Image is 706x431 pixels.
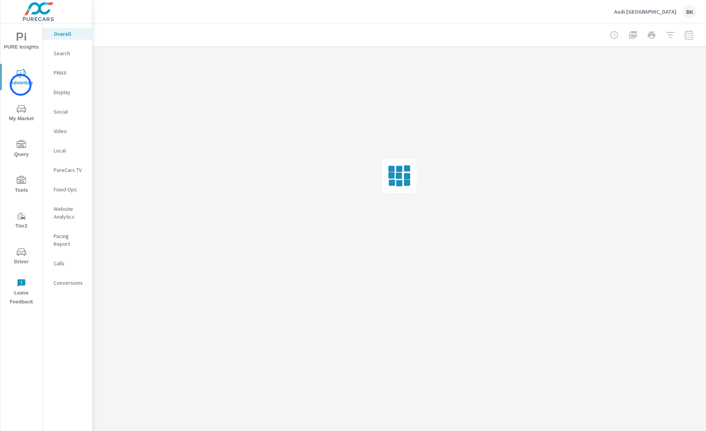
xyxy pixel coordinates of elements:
p: Display [54,88,86,96]
p: Local [54,147,86,154]
p: PureCars TV [54,166,86,174]
p: Search [54,49,86,57]
div: Video [43,125,92,137]
p: Video [54,127,86,135]
p: Website Analytics [54,205,86,221]
p: Audi [GEOGRAPHIC_DATA] [614,8,676,15]
div: Social [43,106,92,117]
div: nav menu [0,23,42,310]
div: Calls [43,258,92,269]
div: Conversions [43,277,92,289]
div: Local [43,145,92,156]
p: PMAX [54,69,86,77]
div: Website Analytics [43,203,92,223]
span: Advertise [3,68,40,88]
p: Conversions [54,279,86,287]
p: Social [54,108,86,116]
div: Fixed Ops [43,184,92,195]
div: PMAX [43,67,92,79]
span: Tier2 [3,212,40,231]
p: Overall [54,30,86,38]
span: Driver [3,247,40,266]
span: PURE Insights [3,33,40,52]
div: Overall [43,28,92,40]
div: Display [43,86,92,98]
div: Search [43,47,92,59]
p: Pacing Report [54,232,86,248]
p: Fixed Ops [54,186,86,193]
span: Query [3,140,40,159]
span: Leave Feedback [3,279,40,307]
div: BK [683,5,697,19]
span: Tools [3,176,40,195]
p: Calls [54,259,86,267]
span: My Market [3,104,40,123]
div: Pacing Report [43,230,92,250]
div: PureCars TV [43,164,92,176]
